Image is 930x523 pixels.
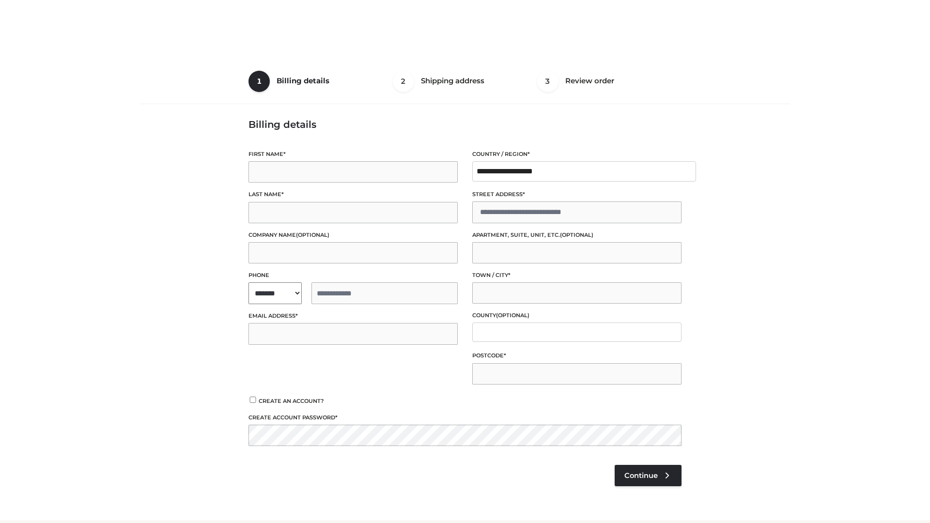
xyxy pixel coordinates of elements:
span: (optional) [496,312,529,319]
span: Review order [565,76,614,85]
label: Town / City [472,271,682,280]
label: Last name [248,190,458,199]
label: Country / Region [472,150,682,159]
span: (optional) [560,231,593,238]
span: 1 [248,71,270,92]
label: Street address [472,190,682,199]
h3: Billing details [248,119,682,130]
label: First name [248,150,458,159]
label: Apartment, suite, unit, etc. [472,231,682,240]
span: Billing details [277,76,329,85]
span: (optional) [296,231,329,238]
label: Create account password [248,413,682,422]
input: Create an account? [248,397,257,403]
a: Continue [615,465,682,486]
label: Company name [248,231,458,240]
span: Continue [624,471,658,480]
label: County [472,311,682,320]
span: Create an account? [259,398,324,404]
span: Shipping address [421,76,484,85]
label: Phone [248,271,458,280]
span: 2 [393,71,414,92]
span: 3 [537,71,558,92]
label: Postcode [472,351,682,360]
label: Email address [248,311,458,321]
